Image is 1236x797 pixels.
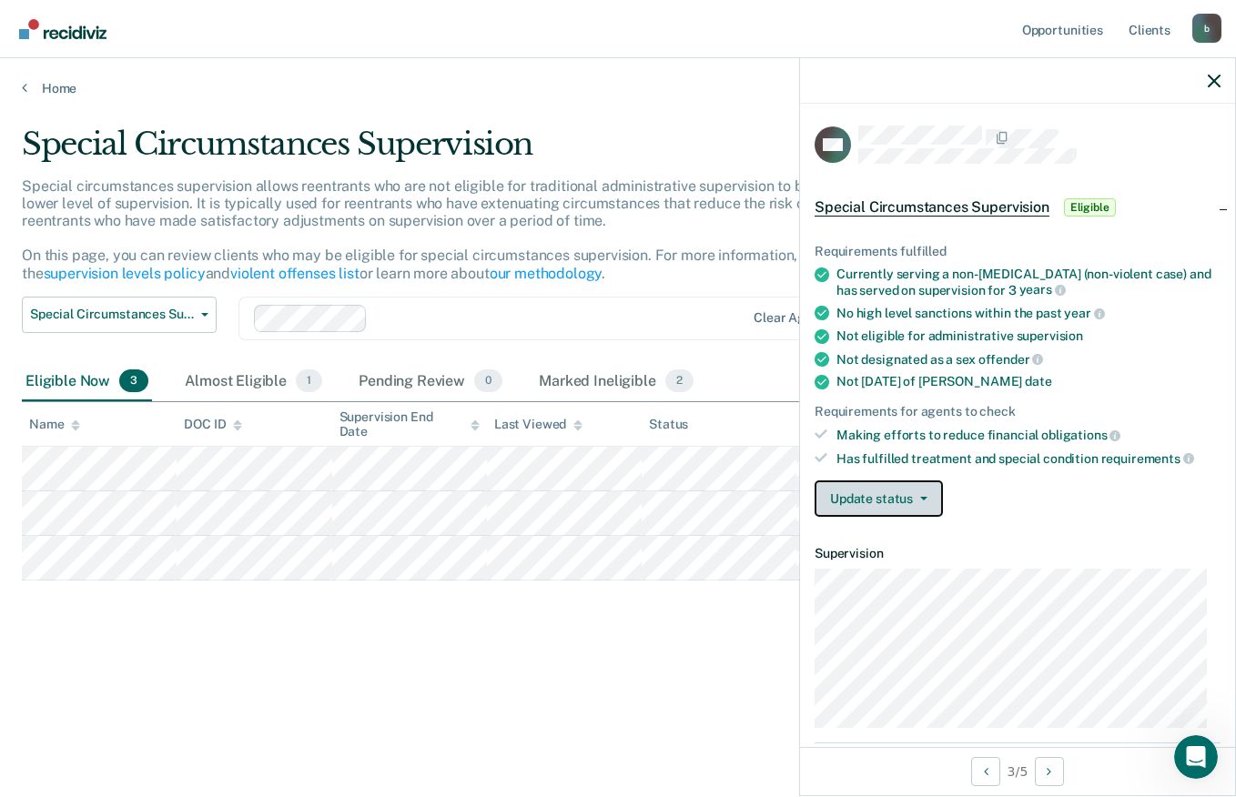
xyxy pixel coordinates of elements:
a: Home [22,80,1214,96]
dt: Supervision [815,546,1221,561]
div: 3 / 5 [800,747,1235,795]
span: year [1064,306,1104,320]
div: Pending Review [355,362,506,402]
span: years [1019,282,1066,297]
img: Recidiviz [19,19,106,39]
p: How can we help? [36,222,328,253]
div: b [1192,14,1221,43]
div: Not designated as a sex [836,351,1221,368]
p: Hi [EMAIL_ADDRESS][DOMAIN_NAME] 👋 [36,129,328,222]
span: offender [978,352,1044,367]
div: Last Viewed [494,417,583,432]
div: Currently serving a non-[MEDICAL_DATA] (non-violent case) and has served on supervision for 3 [836,267,1221,298]
span: Eligible [1064,198,1116,217]
span: Home [70,613,111,626]
span: 1 [296,369,322,393]
span: 0 [474,369,502,393]
div: Send us a message [37,291,304,310]
div: Requirements for agents to check [815,404,1221,419]
a: our methodology [490,265,603,282]
button: Profile dropdown button [1192,14,1221,43]
iframe: Intercom live chat [1174,735,1218,779]
div: Special Circumstances Supervision [22,126,949,177]
a: supervision levels policy [44,265,206,282]
span: 3 [119,369,148,393]
div: Status [649,417,688,432]
div: Profile image for Krysty [248,29,284,66]
div: Send us a message [18,276,346,326]
div: Clear agents [754,310,831,326]
div: Supervision End Date [339,409,480,440]
div: Eligible Now [22,362,152,402]
img: logo [36,35,137,64]
p: Special circumstances supervision allows reentrants who are not eligible for traditional administ... [22,177,916,282]
div: Not eligible for administrative [836,328,1221,344]
div: Special Circumstances SupervisionEligible [800,178,1235,237]
div: Has fulfilled treatment and special condition [836,450,1221,467]
a: violent offenses list [230,265,360,282]
span: Messages [242,613,305,626]
span: supervision [1017,328,1083,343]
div: Marked Ineligible [535,362,697,402]
div: Making efforts to reduce financial [836,427,1221,443]
div: Name [29,417,80,432]
span: Special Circumstances Supervision [30,307,194,322]
div: DOC ID [184,417,242,432]
span: 2 [665,369,694,393]
div: Not [DATE] of [PERSON_NAME] [836,374,1221,389]
span: obligations [1041,428,1120,442]
div: Close [313,29,346,62]
button: Previous Opportunity [971,757,1000,786]
span: requirements [1101,451,1194,466]
div: No high level sanctions within the past [836,305,1221,321]
div: Requirements fulfilled [815,244,1221,259]
img: Profile image for Kelly [178,29,215,66]
span: Special Circumstances Supervision [815,198,1049,217]
div: Almost Eligible [181,362,326,402]
span: date [1025,374,1051,388]
button: Update status [815,480,943,517]
button: Next Opportunity [1035,757,1064,786]
button: Messages [182,568,364,641]
img: Profile image for Kim [213,29,249,66]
